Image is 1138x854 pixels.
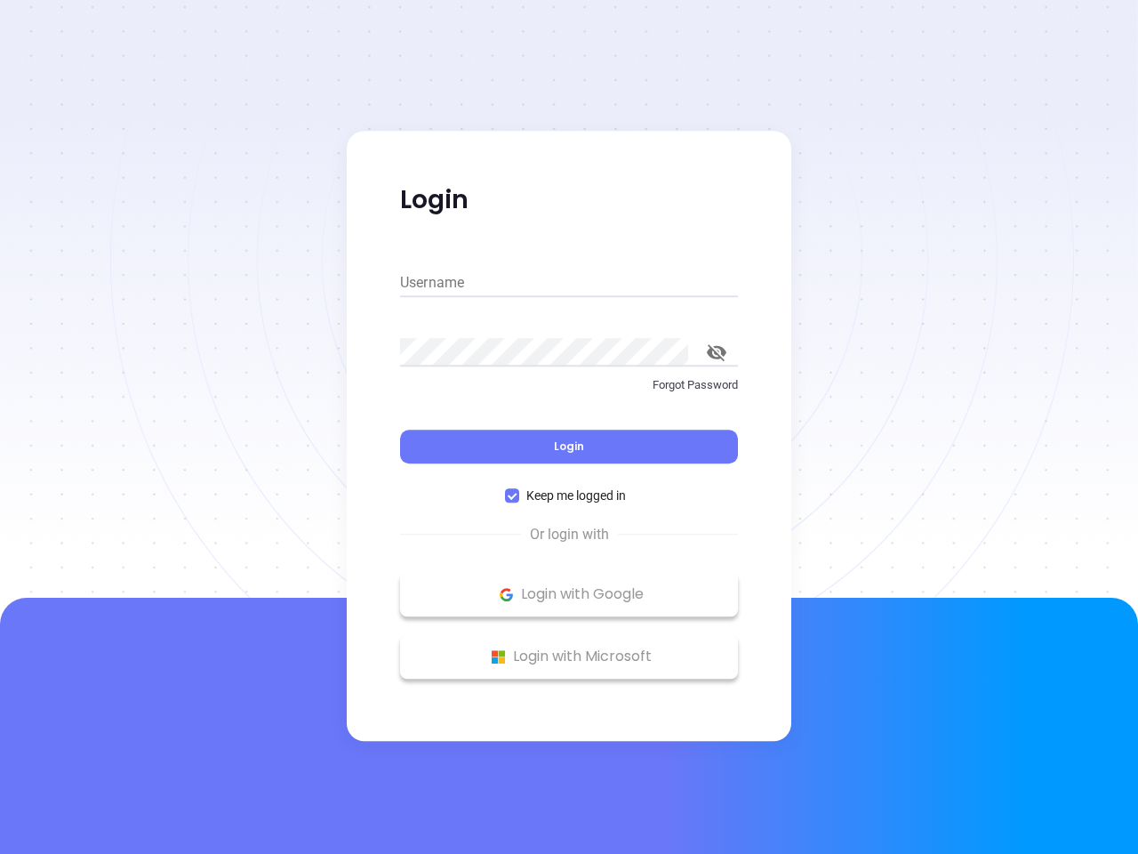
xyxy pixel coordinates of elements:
span: Or login with [521,524,618,545]
span: Login [554,439,584,454]
p: Forgot Password [400,376,738,394]
button: Google Logo Login with Google [400,572,738,616]
button: Microsoft Logo Login with Microsoft [400,634,738,679]
img: Microsoft Logo [487,646,509,668]
span: Keep me logged in [519,486,633,505]
p: Login with Google [409,581,729,608]
button: Login [400,430,738,463]
img: Google Logo [495,584,517,606]
p: Login with Microsoft [409,643,729,670]
button: toggle password visibility [695,331,738,374]
p: Login [400,184,738,216]
a: Forgot Password [400,376,738,408]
